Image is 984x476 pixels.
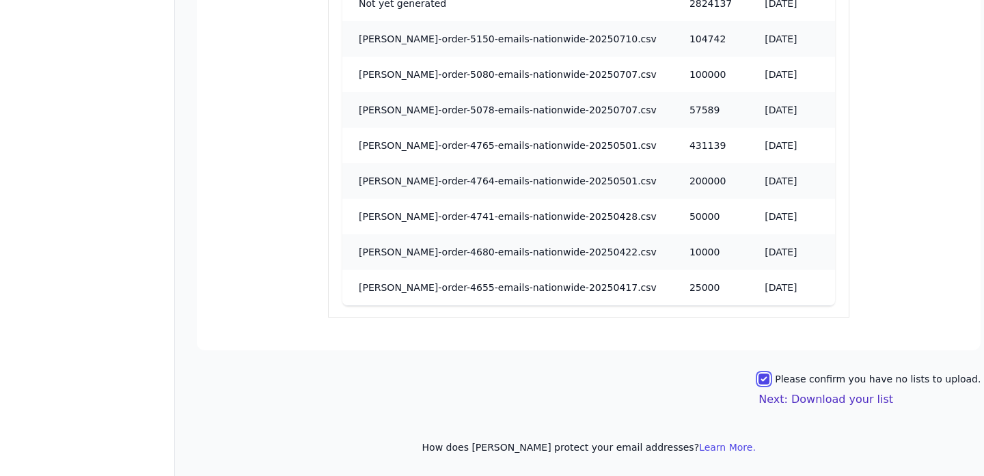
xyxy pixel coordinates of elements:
td: [DATE] [748,92,835,128]
td: [DATE] [748,57,835,92]
td: 100000 [673,57,748,92]
td: [PERSON_NAME]-order-4765-emails-nationwide-20250501.csv [342,128,673,163]
p: How does [PERSON_NAME] protect your email addresses? [197,440,981,454]
td: [DATE] [748,270,835,305]
td: [DATE] [748,199,835,234]
td: 200000 [673,163,748,199]
td: 50000 [673,199,748,234]
td: [PERSON_NAME]-order-4741-emails-nationwide-20250428.csv [342,199,673,234]
td: [PERSON_NAME]-order-4655-emails-nationwide-20250417.csv [342,270,673,305]
td: [DATE] [748,128,835,163]
td: 104742 [673,21,748,57]
td: 431139 [673,128,748,163]
td: 57589 [673,92,748,128]
td: [DATE] [748,21,835,57]
td: [PERSON_NAME]-order-5080-emails-nationwide-20250707.csv [342,57,673,92]
td: [DATE] [748,163,835,199]
td: [PERSON_NAME]-order-4680-emails-nationwide-20250422.csv [342,234,673,270]
td: 10000 [673,234,748,270]
td: [PERSON_NAME]-order-5078-emails-nationwide-20250707.csv [342,92,673,128]
button: Learn More. [699,440,756,454]
td: 25000 [673,270,748,305]
label: Please confirm you have no lists to upload. [775,372,981,386]
td: [DATE] [748,234,835,270]
td: [PERSON_NAME]-order-4764-emails-nationwide-20250501.csv [342,163,673,199]
button: Next: Download your list [758,391,893,408]
td: [PERSON_NAME]-order-5150-emails-nationwide-20250710.csv [342,21,673,57]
